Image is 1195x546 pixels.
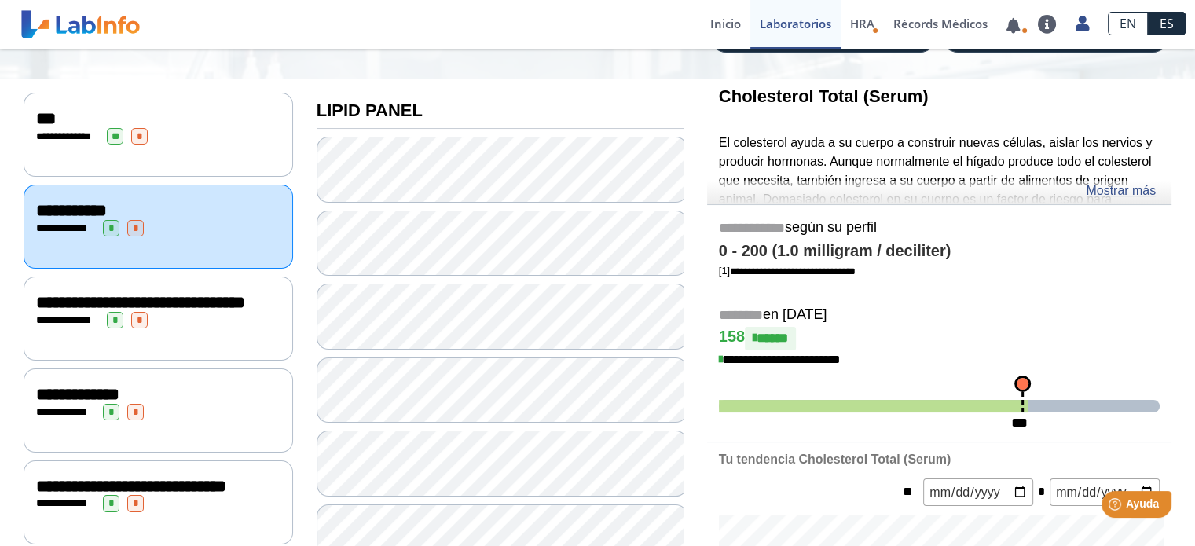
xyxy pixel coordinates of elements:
input: mm/dd/yyyy [1050,478,1160,506]
h5: en [DATE] [719,306,1160,324]
input: mm/dd/yyyy [923,478,1033,506]
a: [1] [719,265,856,277]
p: El colesterol ayuda a su cuerpo a construir nuevas células, aislar los nervios y producir hormona... [719,134,1160,302]
a: ES [1148,12,1186,35]
span: HRA [850,16,874,31]
h4: 0 - 200 (1.0 milligram / deciliter) [719,242,1160,261]
a: Mostrar más [1086,181,1156,200]
b: Cholesterol Total (Serum) [719,86,929,106]
b: Tu tendencia Cholesterol Total (Serum) [719,453,951,466]
iframe: Help widget launcher [1055,485,1178,529]
b: LIPID PANEL [317,101,423,120]
h4: 158 [719,327,1160,350]
h5: según su perfil [719,219,1160,237]
a: EN [1108,12,1148,35]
